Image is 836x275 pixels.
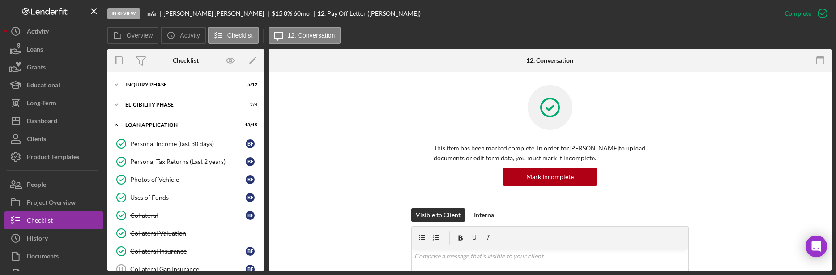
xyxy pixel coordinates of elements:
[130,158,246,165] div: Personal Tax Returns (Last 2 years)
[246,193,255,202] div: B F
[130,248,246,255] div: Collateral Insurance
[173,57,199,64] div: Checklist
[317,10,421,17] div: 12. Pay Off Letter ([PERSON_NAME])
[163,10,272,17] div: [PERSON_NAME] [PERSON_NAME]
[112,206,260,224] a: CollateralBF
[130,212,246,219] div: Collateral
[27,193,76,214] div: Project Overview
[526,168,574,186] div: Mark Incomplete
[246,139,255,148] div: B F
[125,122,235,128] div: Loan Application
[130,266,246,273] div: Collateral Gap Insurance
[27,247,59,267] div: Documents
[130,176,246,183] div: Photos of Vehicle
[4,148,103,166] button: Product Templates
[130,230,259,237] div: Collateral Valuation
[474,208,496,222] div: Internal
[503,168,597,186] button: Mark Incomplete
[288,32,335,39] label: 12. Conversation
[107,27,158,44] button: Overview
[4,247,103,265] button: Documents
[241,102,257,107] div: 2 / 4
[147,10,156,17] b: n/a
[4,211,103,229] button: Checklist
[284,10,292,17] div: 8 %
[161,27,205,44] button: Activity
[27,22,49,43] div: Activity
[4,22,103,40] button: Activity
[125,102,235,107] div: Eligibility Phase
[4,229,103,247] button: History
[4,176,103,193] button: People
[246,265,255,274] div: B F
[27,148,79,168] div: Product Templates
[272,9,282,17] span: $15
[27,58,46,78] div: Grants
[112,189,260,206] a: Uses of FundsBF
[125,82,235,87] div: Inquiry Phase
[227,32,253,39] label: Checklist
[112,242,260,260] a: Collateral InsuranceBF
[27,176,46,196] div: People
[785,4,811,22] div: Complete
[4,40,103,58] button: Loans
[246,211,255,220] div: B F
[27,211,53,232] div: Checklist
[434,143,666,163] p: This item has been marked complete. In order for [PERSON_NAME] to upload documents or edit form d...
[411,208,465,222] button: Visible to Client
[246,157,255,166] div: B F
[112,135,260,153] a: Personal Income (last 30 days)BF
[776,4,832,22] button: Complete
[241,82,257,87] div: 5 / 12
[246,247,255,256] div: B F
[27,76,60,96] div: Educational
[4,58,103,76] button: Grants
[4,112,103,130] button: Dashboard
[469,208,500,222] button: Internal
[107,8,140,19] div: In Review
[27,94,56,114] div: Long-Term
[27,112,57,132] div: Dashboard
[112,153,260,171] a: Personal Tax Returns (Last 2 years)BF
[130,140,246,147] div: Personal Income (last 30 days)
[269,27,341,44] button: 12. Conversation
[180,32,200,39] label: Activity
[526,57,573,64] div: 12. Conversation
[4,94,103,112] button: Long-Term
[241,122,257,128] div: 13 / 15
[416,208,461,222] div: Visible to Client
[208,27,259,44] button: Checklist
[112,171,260,189] a: Photos of VehicleBF
[27,40,43,60] div: Loans
[127,32,153,39] label: Overview
[246,175,255,184] div: B F
[118,266,124,272] tspan: 11
[806,236,827,257] div: Open Intercom Messenger
[4,193,103,211] button: Project Overview
[27,229,48,249] div: History
[294,10,310,17] div: 60 mo
[4,130,103,148] button: Clients
[112,224,260,242] a: Collateral Valuation
[130,194,246,201] div: Uses of Funds
[27,130,46,150] div: Clients
[4,76,103,94] button: Educational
